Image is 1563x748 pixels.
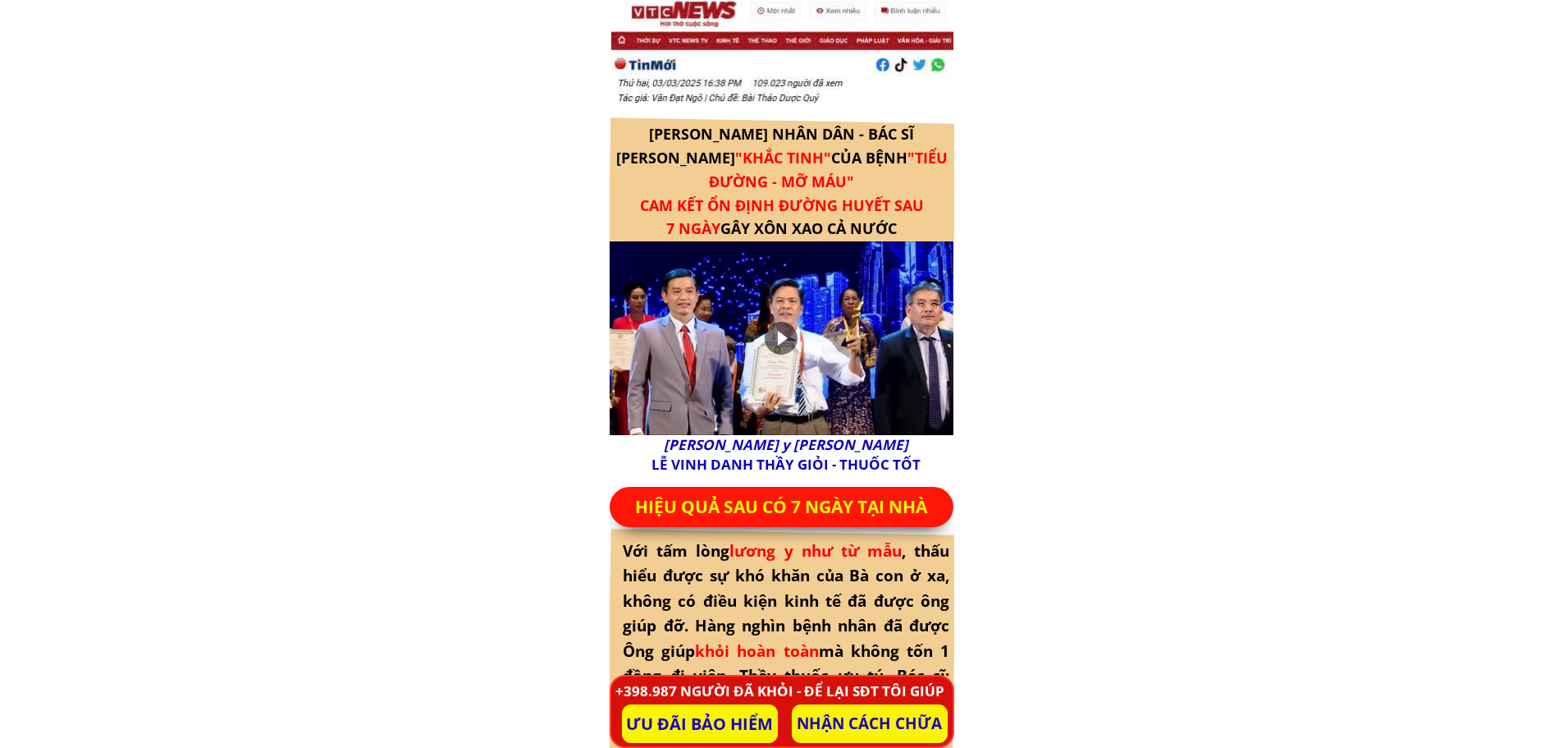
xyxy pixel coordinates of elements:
p: NHẬN CÁCH CHỮA [792,704,948,743]
span: lương y như từ mẫu [729,540,902,562]
h3: +398.987 NGƯỜI ĐÃ KHỎI - ĐỂ LẠI SĐT TÔI GIÚP [612,680,948,702]
h3: LỄ VINH DANH THẦY GIỎI - THUỐC TỐT [631,435,942,475]
h3: [PERSON_NAME] NHÂN DÂN - BÁC SĨ [PERSON_NAME] CỦA BỆNH GÂY XÔN XAO CẢ NƯỚC [613,122,951,241]
span: CAM KẾT ỔN ĐỊNH ĐƯỜNG HUYẾT SAU 7 NGÀY [640,195,924,239]
span: [PERSON_NAME] y [PERSON_NAME] [664,435,908,454]
span: "TIỂU ĐƯỜNG - MỠ MÁU" [709,148,948,191]
p: ƯU ĐÃI BẢO HIỂM [622,704,778,743]
p: HIỆU QUẢ SAU CÓ 7 NGÀY TẠI NHÀ [592,485,970,530]
span: khỏi hoàn toàn [695,640,818,662]
span: "KHẮC TINH" [735,148,831,167]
